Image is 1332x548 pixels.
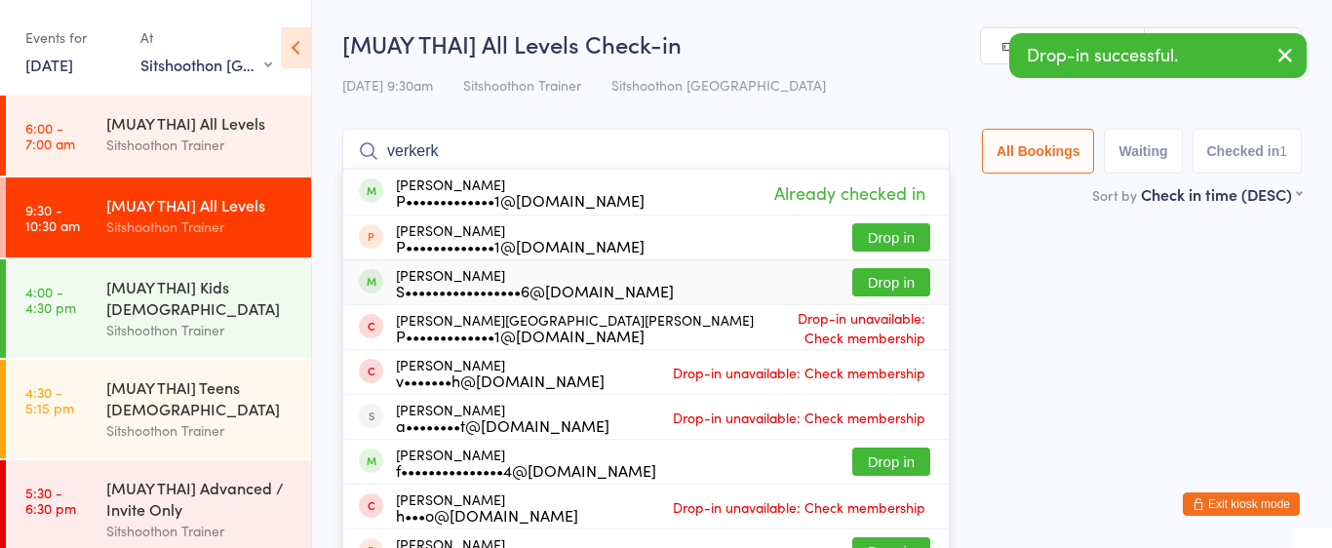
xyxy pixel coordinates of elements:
[106,276,294,319] div: [MUAY THAI] Kids [DEMOGRAPHIC_DATA]
[611,75,826,95] span: Sitshoothon [GEOGRAPHIC_DATA]
[1193,129,1303,174] button: Checked in1
[396,328,754,343] div: P•••••••••••••1@[DOMAIN_NAME]
[396,417,609,433] div: a••••••••t@[DOMAIN_NAME]
[25,21,121,54] div: Events for
[106,477,294,520] div: [MUAY THAI] Advanced / Invite Only
[1104,129,1182,174] button: Waiting
[1183,492,1300,516] button: Exit kiosk mode
[852,223,930,252] button: Drop in
[396,462,656,478] div: f•••••••••••••••4@[DOMAIN_NAME]
[769,176,930,210] span: Already checked in
[396,238,645,254] div: P•••••••••••••1@[DOMAIN_NAME]
[140,54,272,75] div: Sitshoothon [GEOGRAPHIC_DATA]
[1279,143,1287,159] div: 1
[396,283,674,298] div: S•••••••••••••••••6@[DOMAIN_NAME]
[106,520,294,542] div: Sitshoothon Trainer
[1141,183,1302,205] div: Check in time (DESC)
[396,267,674,298] div: [PERSON_NAME]
[668,358,930,387] span: Drop-in unavailable: Check membership
[396,372,605,388] div: v•••••••h@[DOMAIN_NAME]
[852,268,930,296] button: Drop in
[25,485,76,516] time: 5:30 - 6:30 pm
[25,120,75,151] time: 6:00 - 7:00 am
[396,176,645,208] div: [PERSON_NAME]
[25,202,80,233] time: 9:30 - 10:30 am
[396,192,645,208] div: P•••••••••••••1@[DOMAIN_NAME]
[342,27,1302,59] h2: [MUAY THAI] All Levels Check-in
[1092,185,1137,205] label: Sort by
[396,507,578,523] div: h•••o@[DOMAIN_NAME]
[396,357,605,388] div: [PERSON_NAME]
[25,54,73,75] a: [DATE]
[1009,33,1307,78] div: Drop-in successful.
[6,259,311,358] a: 4:00 -4:30 pm[MUAY THAI] Kids [DEMOGRAPHIC_DATA]Sitshoothon Trainer
[6,96,311,176] a: 6:00 -7:00 am[MUAY THAI] All LevelsSitshoothon Trainer
[754,303,930,352] span: Drop-in unavailable: Check membership
[106,376,294,419] div: [MUAY THAI] Teens [DEMOGRAPHIC_DATA]
[25,384,74,415] time: 4:30 - 5:15 pm
[6,177,311,257] a: 9:30 -10:30 am[MUAY THAI] All LevelsSitshoothon Trainer
[106,319,294,341] div: Sitshoothon Trainer
[396,312,754,343] div: [PERSON_NAME][GEOGRAPHIC_DATA][PERSON_NAME]
[396,402,609,433] div: [PERSON_NAME]
[342,75,433,95] span: [DATE] 9:30am
[668,492,930,522] span: Drop-in unavailable: Check membership
[106,419,294,442] div: Sitshoothon Trainer
[396,491,578,523] div: [PERSON_NAME]
[396,222,645,254] div: [PERSON_NAME]
[463,75,581,95] span: Sitshoothon Trainer
[106,215,294,238] div: Sitshoothon Trainer
[25,284,76,315] time: 4:00 - 4:30 pm
[6,360,311,458] a: 4:30 -5:15 pm[MUAY THAI] Teens [DEMOGRAPHIC_DATA]Sitshoothon Trainer
[982,129,1095,174] button: All Bookings
[106,194,294,215] div: [MUAY THAI] All Levels
[668,403,930,432] span: Drop-in unavailable: Check membership
[140,21,272,54] div: At
[396,447,656,478] div: [PERSON_NAME]
[852,448,930,476] button: Drop in
[106,134,294,156] div: Sitshoothon Trainer
[342,129,950,174] input: Search
[106,112,294,134] div: [MUAY THAI] All Levels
